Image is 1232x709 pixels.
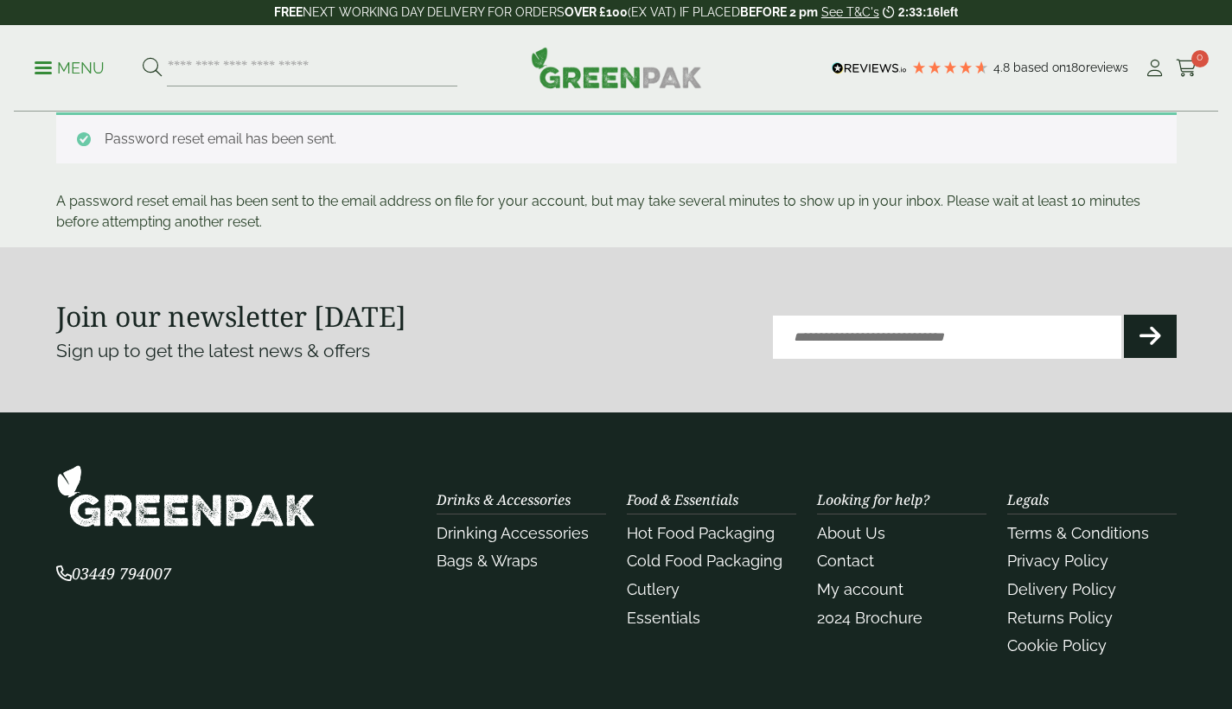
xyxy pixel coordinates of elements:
[56,464,316,527] img: GreenPak Supplies
[1007,636,1107,655] a: Cookie Policy
[1013,61,1066,74] span: Based on
[56,112,1177,163] div: Password reset email has been sent.
[627,609,700,627] a: Essentials
[740,5,818,19] strong: BEFORE 2 pm
[817,524,885,542] a: About Us
[817,580,903,598] a: My account
[832,62,907,74] img: REVIEWS.io
[817,609,922,627] a: 2024 Brochure
[56,297,406,335] strong: Join our newsletter [DATE]
[1066,61,1086,74] span: 180
[627,524,775,542] a: Hot Food Packaging
[898,5,940,19] span: 2:33:16
[993,61,1013,74] span: 4.8
[1007,552,1108,570] a: Privacy Policy
[940,5,958,19] span: left
[1007,580,1116,598] a: Delivery Policy
[1176,60,1197,77] i: Cart
[56,337,560,365] p: Sign up to get the latest news & offers
[274,5,303,19] strong: FREE
[911,60,989,75] div: 4.78 Stars
[817,552,874,570] a: Contact
[1191,50,1209,67] span: 0
[531,47,702,88] img: GreenPak Supplies
[437,552,538,570] a: Bags & Wraps
[627,580,680,598] a: Cutlery
[821,5,879,19] a: See T&C's
[565,5,628,19] strong: OVER £100
[1007,524,1149,542] a: Terms & Conditions
[56,566,171,583] a: 03449 794007
[56,191,1177,233] p: A password reset email has been sent to the email address on file for your account, but may take ...
[35,58,105,75] a: Menu
[437,524,589,542] a: Drinking Accessories
[1086,61,1128,74] span: reviews
[1144,60,1165,77] i: My Account
[56,563,171,584] span: 03449 794007
[1007,609,1113,627] a: Returns Policy
[35,58,105,79] p: Menu
[1176,55,1197,81] a: 0
[627,552,782,570] a: Cold Food Packaging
